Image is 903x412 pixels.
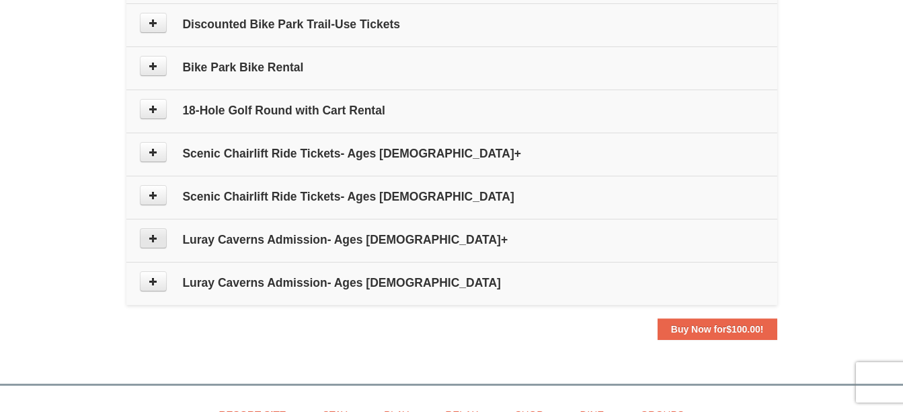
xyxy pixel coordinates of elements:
span: $100.00 [726,324,760,335]
h4: Scenic Chairlift Ride Tickets- Ages [DEMOGRAPHIC_DATA] [140,190,764,203]
strong: Buy Now for ! [671,324,764,335]
h4: Scenic Chairlift Ride Tickets- Ages [DEMOGRAPHIC_DATA]+ [140,147,764,160]
h4: 18-Hole Golf Round with Cart Rental [140,104,764,117]
button: Buy Now for$100.00! [658,318,777,340]
h4: Luray Caverns Admission- Ages [DEMOGRAPHIC_DATA]+ [140,233,764,246]
h4: Discounted Bike Park Trail-Use Tickets [140,18,764,31]
h4: Luray Caverns Admission- Ages [DEMOGRAPHIC_DATA] [140,276,764,289]
h4: Bike Park Bike Rental [140,61,764,74]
